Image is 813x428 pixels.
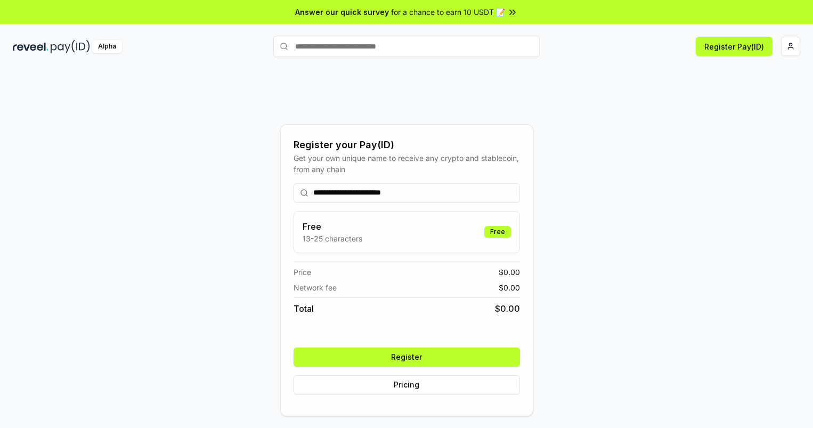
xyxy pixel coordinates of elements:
[294,348,520,367] button: Register
[294,302,314,315] span: Total
[294,152,520,175] div: Get your own unique name to receive any crypto and stablecoin, from any chain
[51,40,90,53] img: pay_id
[499,282,520,293] span: $ 0.00
[495,302,520,315] span: $ 0.00
[696,37,773,56] button: Register Pay(ID)
[391,6,505,18] span: for a chance to earn 10 USDT 📝
[294,138,520,152] div: Register your Pay(ID)
[13,40,48,53] img: reveel_dark
[294,267,311,278] span: Price
[294,282,337,293] span: Network fee
[295,6,389,18] span: Answer our quick survey
[294,375,520,394] button: Pricing
[484,226,511,238] div: Free
[303,220,362,233] h3: Free
[499,267,520,278] span: $ 0.00
[92,40,122,53] div: Alpha
[303,233,362,244] p: 13-25 characters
